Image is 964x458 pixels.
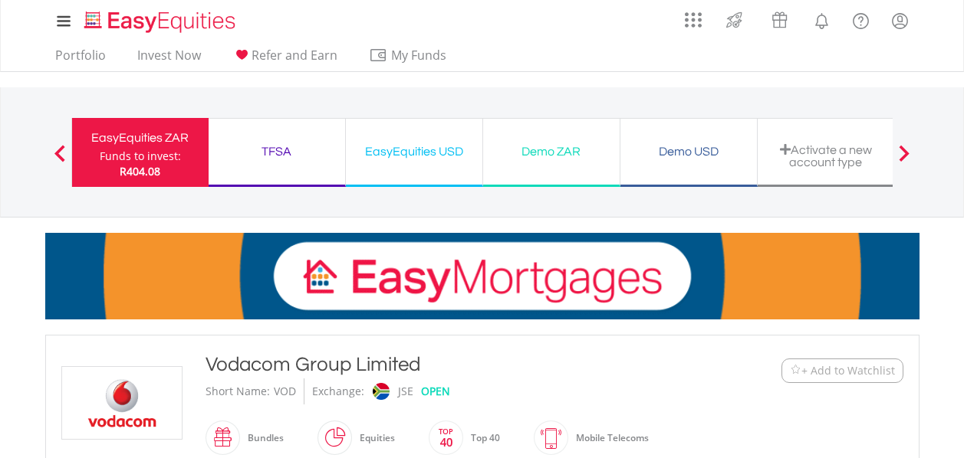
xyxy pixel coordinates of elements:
span: Refer and Earn [252,47,337,64]
img: EasyMortage Promotion Banner [45,233,920,319]
a: Invest Now [131,47,207,71]
img: EQU.ZA.VOD.png [64,367,179,439]
div: Bundles [240,420,284,456]
div: JSE [398,378,413,404]
div: OPEN [421,378,450,404]
a: FAQ's and Support [841,4,880,34]
div: Vodacom Group Limited [206,351,687,378]
div: Demo ZAR [492,141,610,162]
span: R404.08 [120,164,160,178]
img: grid-menu-icon.svg [685,11,702,28]
div: Exchange: [312,378,364,404]
img: EasyEquities_Logo.png [81,9,242,34]
img: thrive-v2.svg [722,8,747,32]
div: Short Name: [206,378,270,404]
div: Funds to invest: [100,149,181,164]
a: Refer and Earn [226,47,344,71]
div: Activate a new account type [767,143,885,168]
div: EasyEquities USD [355,141,473,162]
div: EasyEquities ZAR [81,127,199,149]
img: Watchlist [790,365,801,376]
a: AppsGrid [675,4,712,28]
span: + Add to Watchlist [801,363,895,378]
a: My Profile [880,4,920,38]
a: Portfolio [49,47,112,71]
img: vouchers-v2.svg [767,8,792,32]
div: Top 40 [463,420,500,456]
div: VOD [274,378,296,404]
div: Equities [352,420,395,456]
div: Demo USD [630,141,748,162]
button: Watchlist + Add to Watchlist [781,358,903,383]
span: My Funds [369,45,469,65]
a: Home page [78,4,242,34]
a: Vouchers [757,4,802,32]
a: Notifications [802,4,841,34]
div: TFSA [218,141,336,162]
img: jse.png [372,383,389,400]
div: Mobile Telecoms [568,420,649,456]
